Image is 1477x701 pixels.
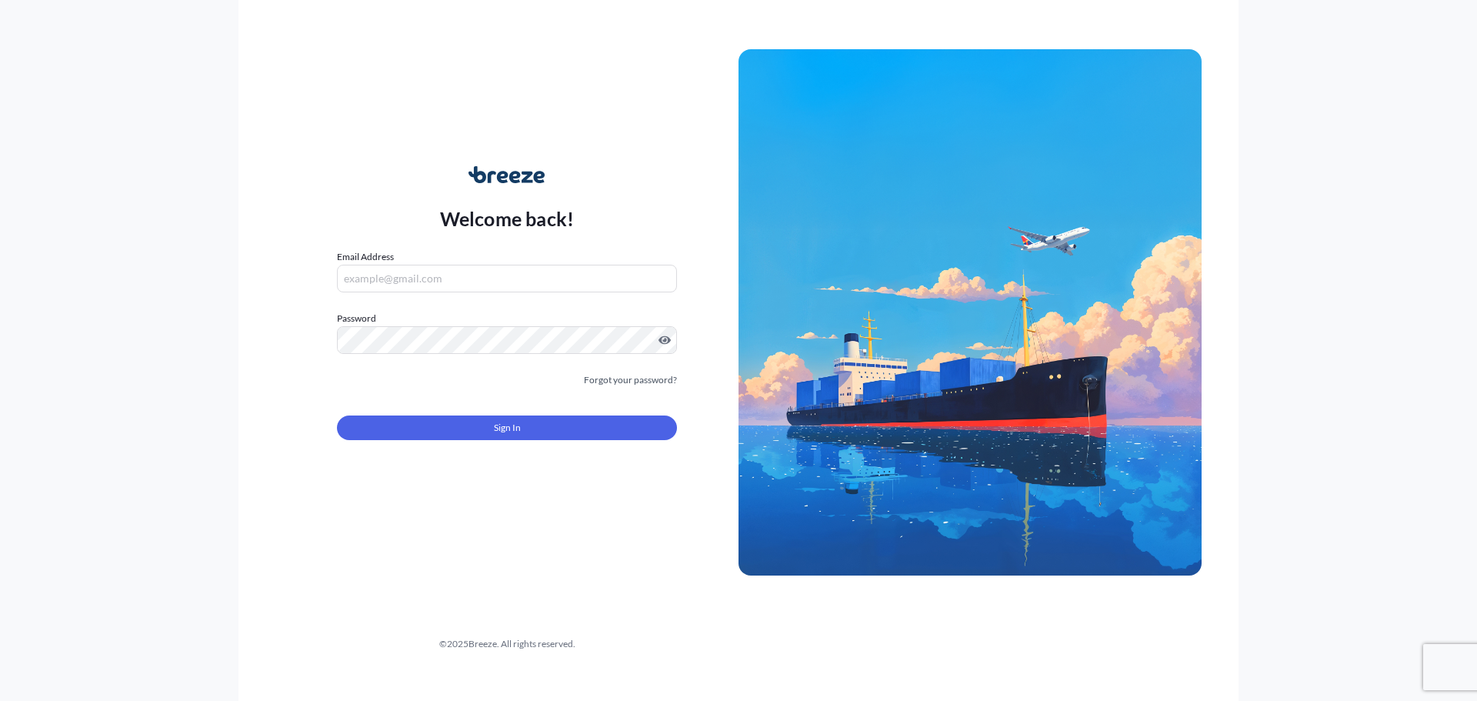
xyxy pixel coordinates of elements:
input: example@gmail.com [337,265,677,292]
p: Welcome back! [440,206,575,231]
span: Sign In [494,420,521,436]
img: Ship illustration [738,49,1202,576]
a: Forgot your password? [584,372,677,388]
div: © 2025 Breeze. All rights reserved. [275,636,738,652]
button: Sign In [337,416,677,440]
label: Password [337,311,677,326]
label: Email Address [337,249,394,265]
button: Show password [658,334,671,346]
